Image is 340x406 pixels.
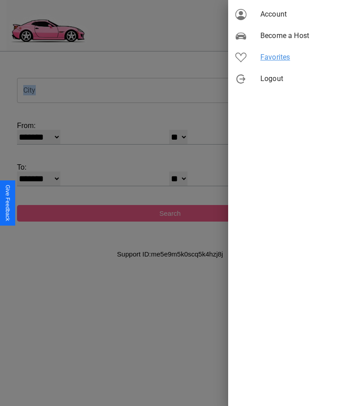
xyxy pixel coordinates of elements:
span: Account [260,9,333,20]
span: Favorites [260,52,333,63]
div: Account [228,4,340,25]
span: Become a Host [260,30,333,41]
div: Logout [228,68,340,90]
div: Become a Host [228,25,340,47]
div: Favorites [228,47,340,68]
div: Give Feedback [4,185,11,221]
span: Logout [260,73,333,84]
